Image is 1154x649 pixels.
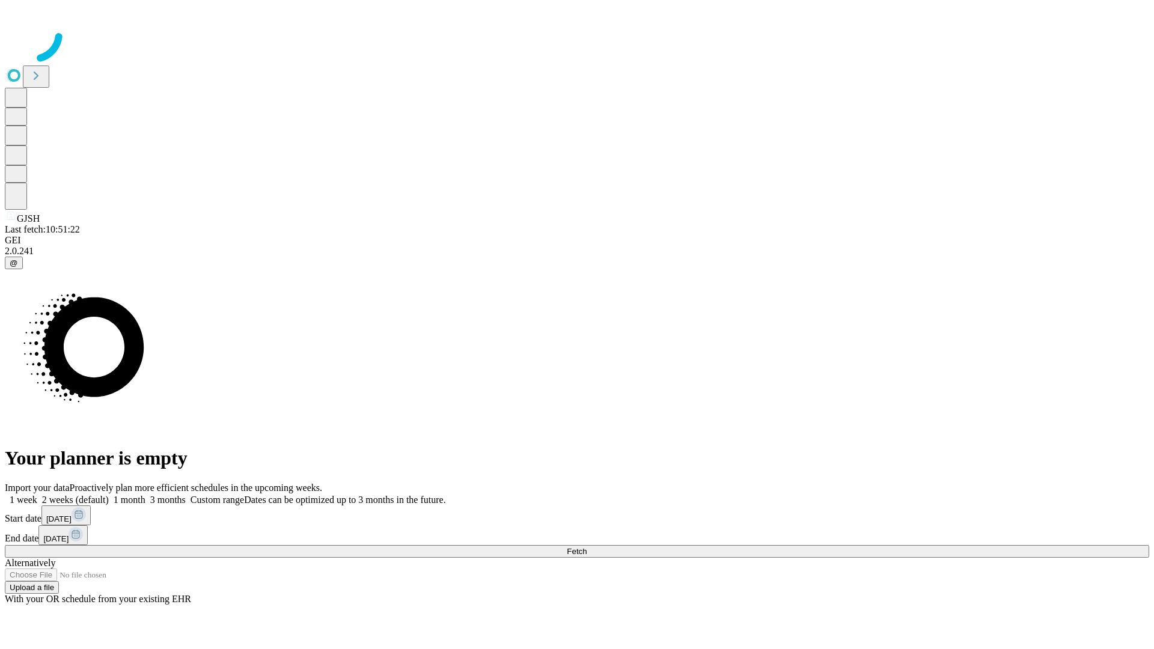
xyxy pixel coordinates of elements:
[46,514,72,523] span: [DATE]
[114,495,145,505] span: 1 month
[5,235,1149,246] div: GEI
[5,581,59,594] button: Upload a file
[150,495,186,505] span: 3 months
[38,525,88,545] button: [DATE]
[5,246,1149,257] div: 2.0.241
[5,525,1149,545] div: End date
[43,534,69,543] span: [DATE]
[5,483,70,493] span: Import your data
[5,505,1149,525] div: Start date
[17,213,40,224] span: GJSH
[10,495,37,505] span: 1 week
[5,224,80,234] span: Last fetch: 10:51:22
[5,558,55,568] span: Alternatively
[5,594,191,604] span: With your OR schedule from your existing EHR
[244,495,445,505] span: Dates can be optimized up to 3 months in the future.
[41,505,91,525] button: [DATE]
[5,545,1149,558] button: Fetch
[70,483,322,493] span: Proactively plan more efficient schedules in the upcoming weeks.
[567,547,587,556] span: Fetch
[10,258,18,267] span: @
[5,447,1149,469] h1: Your planner is empty
[42,495,109,505] span: 2 weeks (default)
[5,257,23,269] button: @
[191,495,244,505] span: Custom range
